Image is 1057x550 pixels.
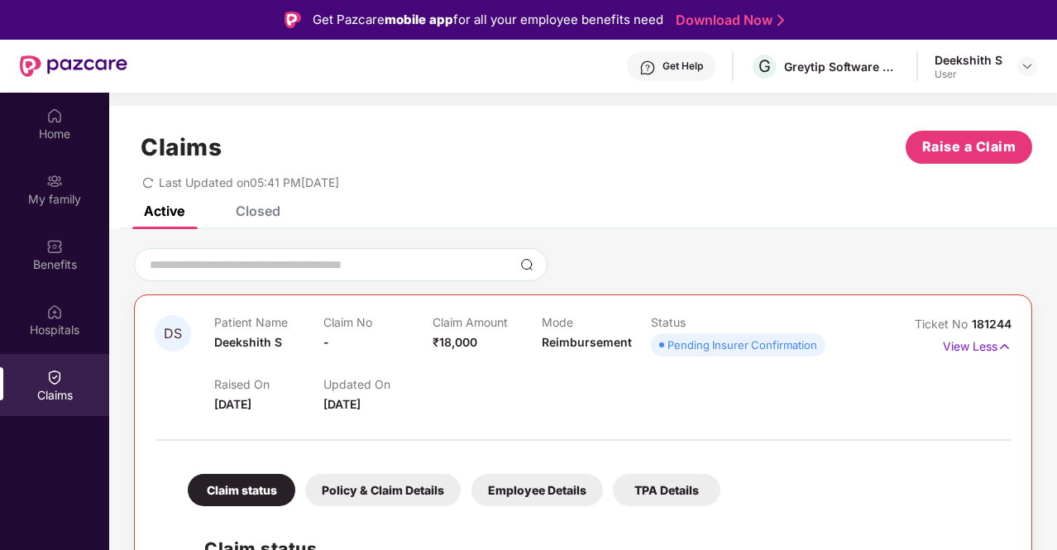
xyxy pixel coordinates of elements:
p: View Less [943,333,1012,356]
span: [DATE] [323,397,361,411]
img: New Pazcare Logo [20,55,127,77]
p: Status [651,315,760,329]
div: Pending Insurer Confirmation [667,337,817,353]
span: Last Updated on 05:41 PM[DATE] [159,175,339,189]
span: DS [164,327,182,341]
span: Deekshith S [214,335,282,349]
div: Get Help [662,60,703,73]
span: G [758,56,771,76]
div: Deekshith S [935,52,1002,68]
img: svg+xml;base64,PHN2ZyBpZD0iRHJvcGRvd24tMzJ4MzIiIHhtbG5zPSJodHRwOi8vd3d3LnczLm9yZy8yMDAwL3N2ZyIgd2... [1021,60,1034,73]
div: User [935,68,1002,81]
img: svg+xml;base64,PHN2ZyBpZD0iQmVuZWZpdHMiIHhtbG5zPSJodHRwOi8vd3d3LnczLm9yZy8yMDAwL3N2ZyIgd2lkdGg9Ij... [46,238,63,255]
img: svg+xml;base64,PHN2ZyBpZD0iSGVscC0zMngzMiIgeG1sbnM9Imh0dHA6Ly93d3cudzMub3JnLzIwMDAvc3ZnIiB3aWR0aD... [639,60,656,76]
a: Download Now [676,12,779,29]
img: svg+xml;base64,PHN2ZyBpZD0iSG9zcGl0YWxzIiB4bWxucz0iaHR0cDovL3d3dy53My5vcmcvMjAwMC9zdmciIHdpZHRoPS... [46,304,63,320]
button: Raise a Claim [906,131,1032,164]
div: Policy & Claim Details [305,474,461,506]
img: svg+xml;base64,PHN2ZyBpZD0iU2VhcmNoLTMyeDMyIiB4bWxucz0iaHR0cDovL3d3dy53My5vcmcvMjAwMC9zdmciIHdpZH... [520,258,533,271]
p: Claim Amount [433,315,542,329]
div: Greytip Software Private Limited [784,59,900,74]
div: Active [144,203,184,219]
p: Raised On [214,377,323,391]
div: Get Pazcare for all your employee benefits need [313,10,663,30]
img: Stroke [777,12,784,29]
span: - [323,335,329,349]
h1: Claims [141,133,222,161]
p: Mode [542,315,651,329]
img: Logo [285,12,301,28]
span: [DATE] [214,397,251,411]
img: svg+xml;base64,PHN2ZyBpZD0iSG9tZSIgeG1sbnM9Imh0dHA6Ly93d3cudzMub3JnLzIwMDAvc3ZnIiB3aWR0aD0iMjAiIG... [46,108,63,124]
div: Claim status [188,474,295,506]
img: svg+xml;base64,PHN2ZyB4bWxucz0iaHR0cDovL3d3dy53My5vcmcvMjAwMC9zdmciIHdpZHRoPSIxNyIgaGVpZ2h0PSIxNy... [997,337,1012,356]
span: redo [142,175,154,189]
div: TPA Details [613,474,720,506]
p: Patient Name [214,315,323,329]
p: Updated On [323,377,433,391]
span: ₹18,000 [433,335,477,349]
img: svg+xml;base64,PHN2ZyBpZD0iQ2xhaW0iIHhtbG5zPSJodHRwOi8vd3d3LnczLm9yZy8yMDAwL3N2ZyIgd2lkdGg9IjIwIi... [46,369,63,385]
div: Employee Details [471,474,603,506]
div: Closed [236,203,280,219]
span: Raise a Claim [922,136,1016,157]
strong: mobile app [385,12,453,27]
span: Ticket No [915,317,972,331]
img: svg+xml;base64,PHN2ZyB3aWR0aD0iMjAiIGhlaWdodD0iMjAiIHZpZXdCb3g9IjAgMCAyMCAyMCIgZmlsbD0ibm9uZSIgeG... [46,173,63,189]
span: 181244 [972,317,1012,331]
p: Claim No [323,315,433,329]
span: Reimbursement [542,335,632,349]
